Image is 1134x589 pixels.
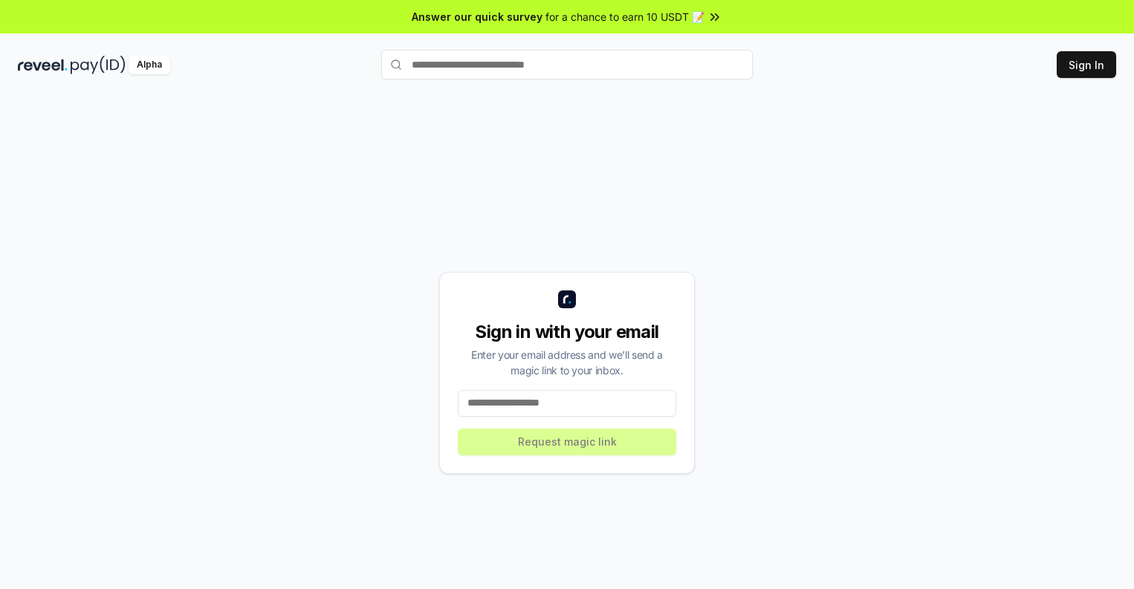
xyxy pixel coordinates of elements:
[412,9,542,25] span: Answer our quick survey
[71,56,126,74] img: pay_id
[129,56,170,74] div: Alpha
[18,56,68,74] img: reveel_dark
[558,290,576,308] img: logo_small
[1057,51,1116,78] button: Sign In
[458,320,676,344] div: Sign in with your email
[458,347,676,378] div: Enter your email address and we’ll send a magic link to your inbox.
[545,9,704,25] span: for a chance to earn 10 USDT 📝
